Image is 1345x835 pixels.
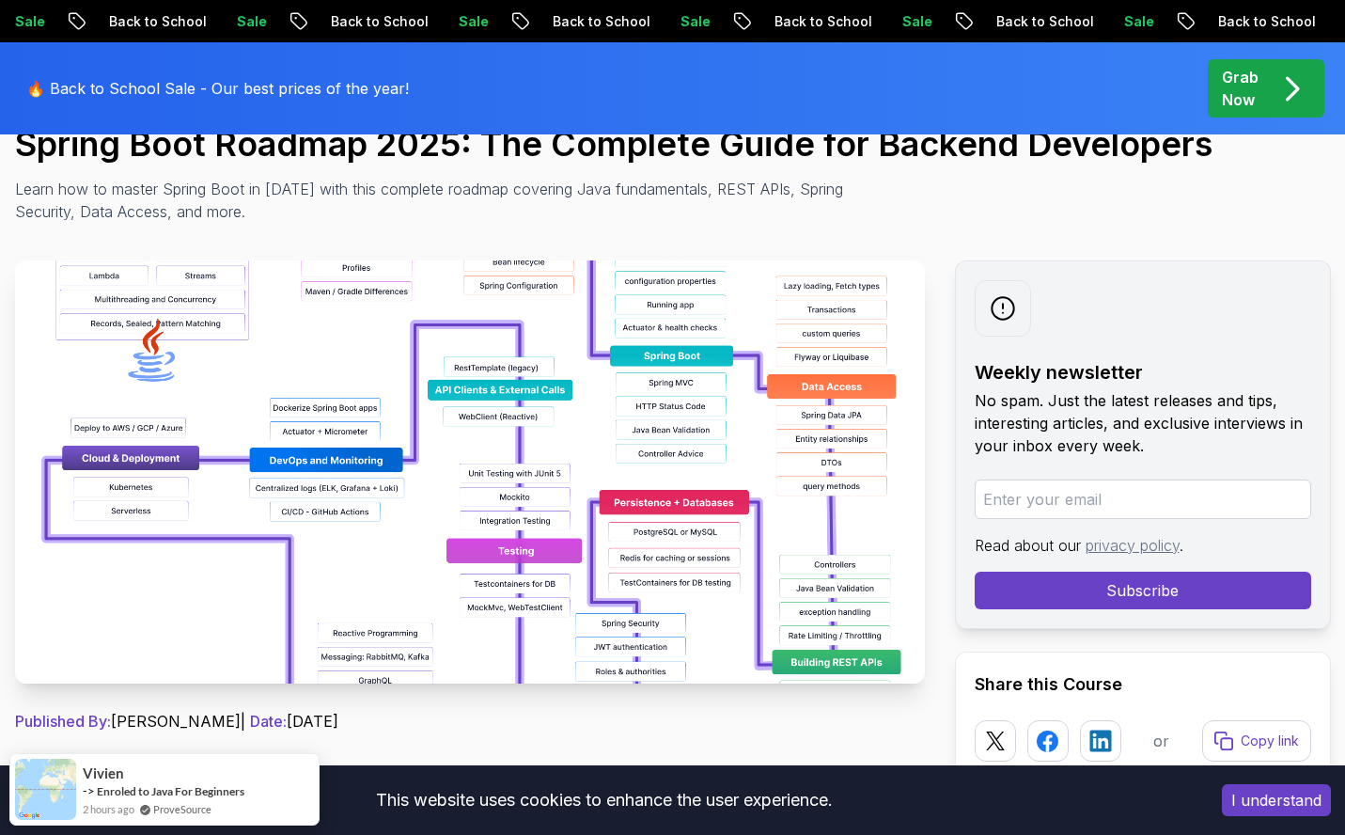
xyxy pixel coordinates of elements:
button: Subscribe [975,572,1311,609]
p: Back to School [981,12,1109,31]
a: privacy policy [1086,536,1180,555]
p: Read about our . [975,534,1311,557]
h2: Weekly newsletter [975,359,1311,386]
p: Sale [887,12,947,31]
button: Accept cookies [1222,784,1331,816]
span: Vivien [83,765,124,781]
span: Date: [250,712,287,731]
a: Enroled to Java For Beginners [97,784,244,798]
input: Enter your email [975,480,1311,519]
p: Back to School [1203,12,1331,31]
img: Spring Boot Roadmap 2025: The Complete Guide for Backend Developers thumbnail [15,260,925,684]
span: Published By: [15,712,111,731]
h2: Share this Course [975,671,1311,698]
p: Sale [665,12,726,31]
p: Learn how to master Spring Boot in [DATE] with this complete roadmap covering Java fundamentals, ... [15,178,857,223]
div: This website uses cookies to enhance the user experience. [14,780,1194,821]
p: Back to School [538,12,665,31]
p: [PERSON_NAME] | [DATE] [15,710,925,733]
span: 2 hours ago [83,801,134,817]
a: ProveSource [153,801,211,817]
img: provesource social proof notification image [15,759,76,820]
p: Sale [1109,12,1169,31]
p: Grab Now [1222,66,1259,111]
p: Sale [222,12,282,31]
h1: Spring Boot Roadmap 2025: The Complete Guide for Backend Developers [15,125,1331,163]
p: Copy link [1241,732,1299,750]
p: Back to School [759,12,887,31]
span: -> [83,783,95,798]
p: 🔥 Back to School Sale - Our best prices of the year! [26,77,409,100]
p: Back to School [316,12,444,31]
p: No spam. Just the latest releases and tips, interesting articles, and exclusive interviews in you... [975,389,1311,457]
p: Back to School [94,12,222,31]
button: Copy link [1202,720,1311,762]
p: or [1153,730,1169,752]
p: Sale [444,12,504,31]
